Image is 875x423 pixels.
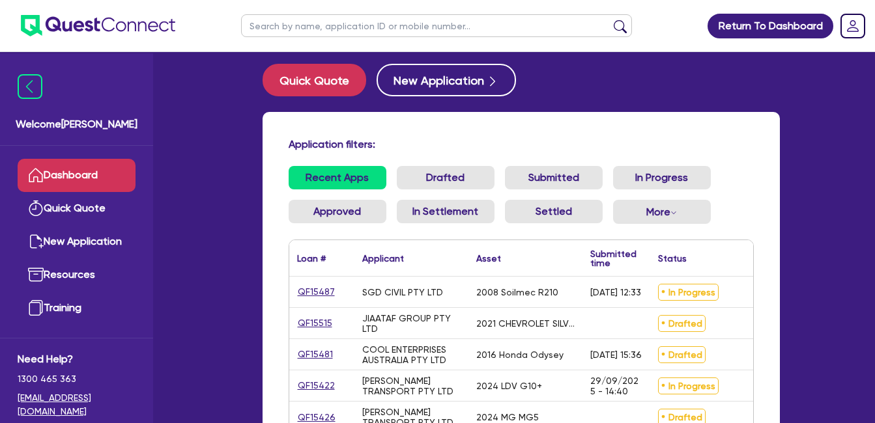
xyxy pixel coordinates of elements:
a: Dropdown toggle [836,9,870,43]
a: Recent Apps [289,166,386,189]
div: Status [658,254,687,263]
div: Applicant [362,254,404,263]
span: Welcome [PERSON_NAME] [16,116,137,132]
div: 2016 Honda Odysey [476,349,564,360]
a: Quick Quote [263,64,377,96]
img: resources [28,267,44,282]
a: QF15487 [297,284,336,299]
a: In Settlement [397,200,495,223]
a: Approved [289,200,386,223]
img: quest-connect-logo-blue [21,15,175,36]
span: Need Help? [18,351,136,367]
div: JIAATAF GROUP PTY LTD [362,313,461,334]
a: Return To Dashboard [708,14,833,38]
h4: Application filters: [289,138,754,150]
a: Drafted [397,166,495,189]
button: New Application [377,64,516,96]
div: 29/09/2025 - 14:40 [590,375,642,396]
div: 2021 CHEVROLET SILVERADO [476,318,575,329]
div: [DATE] 15:36 [590,349,642,360]
input: Search by name, application ID or mobile number... [241,14,632,37]
a: QF15515 [297,316,333,331]
div: Submitted time [590,249,637,267]
div: COOL ENTERPRISES AUSTRALIA PTY LTD [362,344,461,365]
div: 2024 LDV G10+ [476,381,542,391]
div: [DATE] 12:33 [590,287,641,297]
a: Settled [505,200,603,223]
a: In Progress [613,166,711,189]
span: 1300 465 363 [18,372,136,386]
div: 2008 Soilmec R210 [476,287,558,297]
button: Dropdown toggle [613,200,711,224]
span: Drafted [658,315,706,332]
div: SGD CIVIL PTY LTD [362,287,443,297]
div: Loan # [297,254,326,263]
a: QF15481 [297,347,334,362]
img: icon-menu-close [18,74,42,99]
span: Drafted [658,346,706,363]
a: Quick Quote [18,192,136,225]
div: [PERSON_NAME] TRANSPORT PTY LTD [362,375,461,396]
a: QF15422 [297,378,336,393]
img: new-application [28,234,44,249]
a: Submitted [505,166,603,189]
a: New Application [18,225,136,258]
a: Dashboard [18,159,136,192]
span: In Progress [658,377,719,394]
img: training [28,300,44,316]
div: 2024 MG MG5 [476,412,539,422]
a: Resources [18,258,136,292]
a: [EMAIL_ADDRESS][DOMAIN_NAME] [18,391,136,418]
a: Training [18,292,136,325]
div: Asset [476,254,501,263]
img: quick-quote [28,200,44,216]
button: Quick Quote [263,64,366,96]
span: In Progress [658,284,719,301]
